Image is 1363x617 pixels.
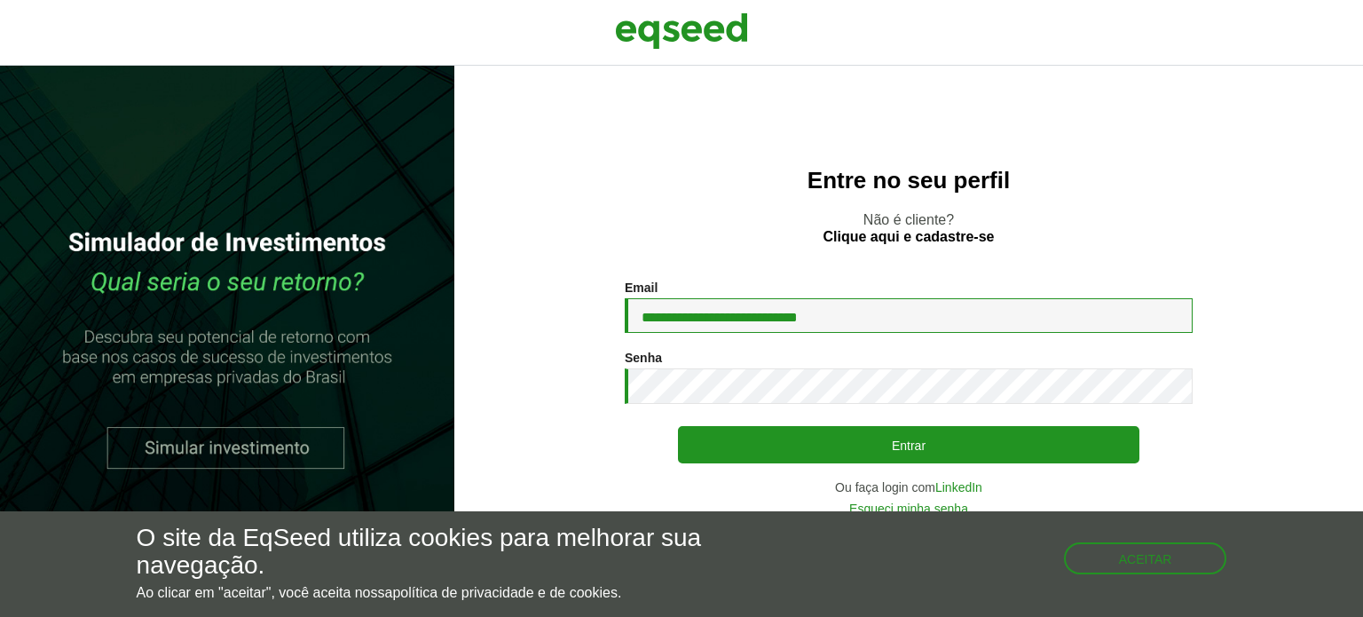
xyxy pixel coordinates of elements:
[849,502,968,515] a: Esqueci minha senha
[625,352,662,364] label: Senha
[625,281,658,294] label: Email
[137,525,791,580] h5: O site da EqSeed utiliza cookies para melhorar sua navegação.
[490,211,1328,245] p: Não é cliente?
[615,9,748,53] img: EqSeed Logo
[137,584,791,601] p: Ao clicar em "aceitar", você aceita nossa .
[1064,542,1227,574] button: Aceitar
[625,481,1193,494] div: Ou faça login com
[678,426,1139,463] button: Entrar
[823,230,995,244] a: Clique aqui e cadastre-se
[490,168,1328,194] h2: Entre no seu perfil
[392,586,618,600] a: política de privacidade e de cookies
[935,481,982,494] a: LinkedIn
